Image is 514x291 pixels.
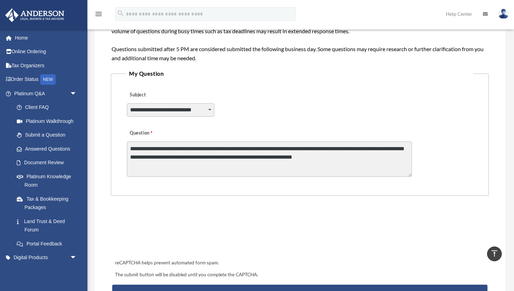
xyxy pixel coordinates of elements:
a: Submit a Question [10,128,84,142]
a: Digital Productsarrow_drop_down [5,251,87,265]
a: vertical_align_top [487,247,502,261]
div: The submit button will be disabled until you complete the CAPTCHA. [112,271,487,279]
a: Client FAQ [10,101,87,115]
a: Online Ordering [5,45,87,59]
iframe: reCAPTCHA [113,217,219,245]
a: Answered Questions [10,142,87,156]
a: Home [5,31,87,45]
label: Subject [127,90,193,100]
a: Platinum Q&Aarrow_drop_down [5,86,87,101]
a: Portal Feedback [10,237,87,251]
span: arrow_drop_down [70,86,84,101]
i: menu [94,10,103,18]
a: menu [94,12,103,18]
label: Question [127,129,181,138]
a: Land Trust & Deed Forum [10,214,87,237]
i: vertical_align_top [490,249,499,258]
a: Platinum Knowledge Room [10,169,87,192]
a: My Entitiesarrow_drop_down [5,264,87,278]
i: search [117,9,124,17]
a: Document Review [10,156,87,170]
div: NEW [40,74,56,85]
legend: My Question [126,69,473,78]
span: arrow_drop_down [70,251,84,265]
a: Order StatusNEW [5,72,87,87]
img: User Pic [498,9,509,19]
div: reCAPTCHA helps prevent automated form spam. [112,259,487,267]
a: Tax Organizers [5,58,87,72]
span: arrow_drop_down [70,264,84,279]
img: Anderson Advisors Platinum Portal [3,8,66,22]
a: Tax & Bookkeeping Packages [10,192,87,214]
a: Platinum Walkthrough [10,114,87,128]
